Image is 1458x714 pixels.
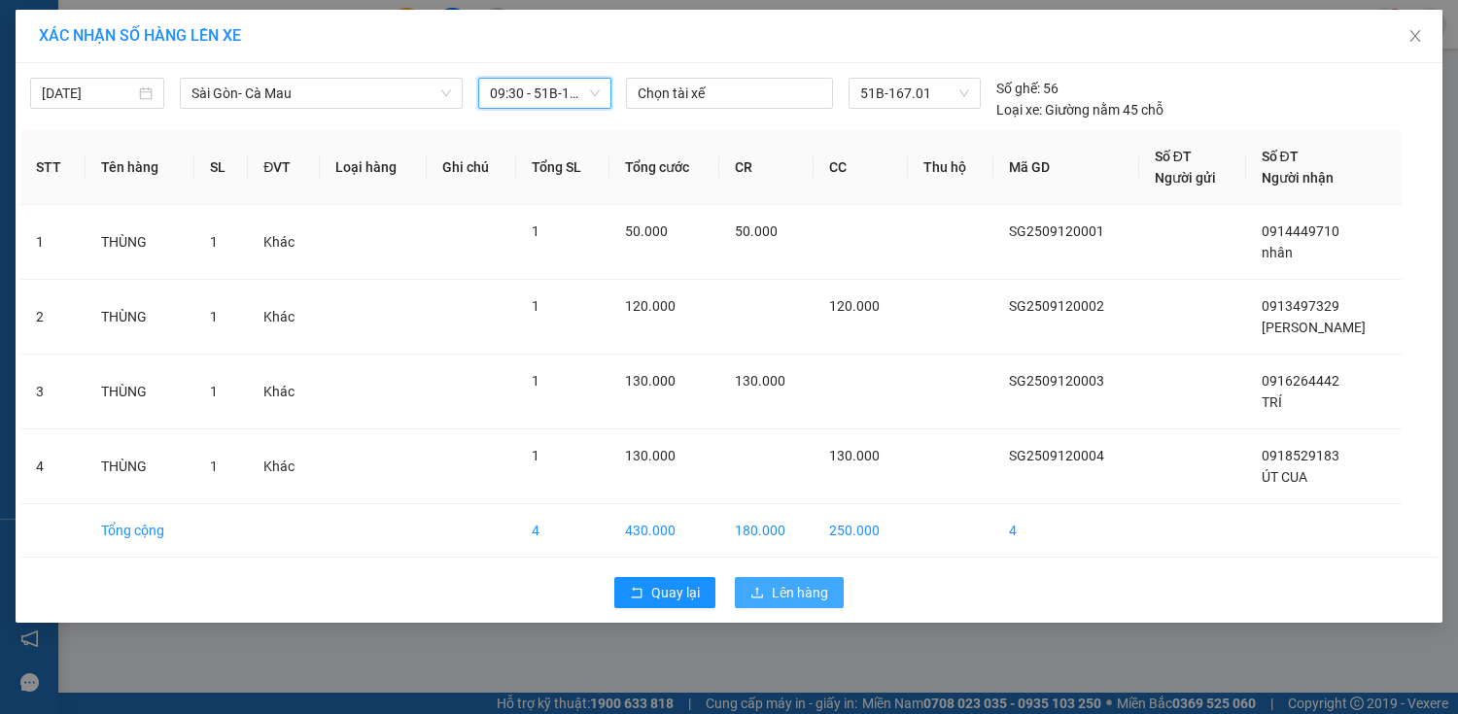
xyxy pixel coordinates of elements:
span: 51B-167.01 [860,79,969,108]
span: close [1407,28,1423,44]
th: CC [814,130,908,205]
th: Mã GD [993,130,1139,205]
span: 1 [210,459,218,474]
span: Số ĐT [1155,149,1192,164]
button: rollbackQuay lại [614,577,715,608]
span: 1 [210,384,218,399]
span: SG2509120001 [1009,223,1104,239]
th: Tổng SL [516,130,609,205]
span: Số ĐT [1262,149,1299,164]
span: 1 [210,234,218,250]
span: down [440,87,452,99]
span: 0918529183 [1262,448,1339,463]
td: Tổng cộng [86,504,194,558]
input: 12/09/2025 [42,83,135,104]
span: ÚT CUA [1262,469,1307,485]
span: 130.000 [829,448,880,463]
td: Khác [248,205,320,280]
span: 0913497329 [1262,298,1339,314]
button: Close [1388,10,1442,64]
span: 130.000 [625,373,676,389]
td: 2 [20,280,86,355]
span: 50.000 [625,223,668,239]
th: ĐVT [248,130,320,205]
td: Khác [248,355,320,429]
th: Tổng cước [609,130,719,205]
span: SG2509120004 [1009,448,1104,463]
span: 0916264442 [1262,373,1339,389]
th: STT [20,130,86,205]
td: 4 [993,504,1139,558]
span: 50.000 [735,223,778,239]
span: 120.000 [625,298,676,314]
span: Số ghế: [996,78,1040,99]
span: 130.000 [735,373,785,389]
button: uploadLên hàng [735,577,844,608]
td: 4 [516,504,609,558]
span: 09:30 - 51B-167.01 [490,79,601,108]
td: THÙNG [86,355,194,429]
span: 1 [532,298,539,314]
span: TRÍ [1262,394,1282,410]
td: 3 [20,355,86,429]
td: Khác [248,429,320,504]
span: Loại xe: [996,99,1042,120]
span: Lên hàng [772,582,828,603]
span: Người nhận [1262,170,1334,186]
span: [PERSON_NAME] [1262,320,1366,335]
th: Loại hàng [320,130,427,205]
td: Khác [248,280,320,355]
td: 4 [20,429,86,504]
th: Tên hàng [86,130,194,205]
span: 1 [532,448,539,463]
div: 56 [996,78,1059,99]
th: Thu hộ [908,130,993,205]
td: 430.000 [609,504,719,558]
th: SL [194,130,248,205]
span: 1 [532,373,539,389]
span: XÁC NHẬN SỐ HÀNG LÊN XE [39,26,241,45]
span: 0914449710 [1262,223,1339,239]
span: Người gửi [1155,170,1216,186]
span: 130.000 [625,448,676,463]
span: Sài Gòn- Cà Mau [191,79,451,108]
th: CR [719,130,814,205]
span: 1 [532,223,539,239]
span: 1 [210,309,218,324]
span: SG2509120002 [1009,298,1104,314]
span: 120.000 [829,298,880,314]
div: Giường nằm 45 chỗ [996,99,1163,120]
td: THÙNG [86,280,194,355]
th: Ghi chú [427,130,516,205]
span: upload [750,586,764,601]
td: 180.000 [719,504,814,558]
td: THÙNG [86,205,194,280]
span: SG2509120003 [1009,373,1104,389]
span: Quay lại [651,582,700,603]
td: THÙNG [86,429,194,504]
td: 1 [20,205,86,280]
td: 250.000 [814,504,908,558]
span: rollback [630,586,643,601]
span: nhân [1262,245,1293,260]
